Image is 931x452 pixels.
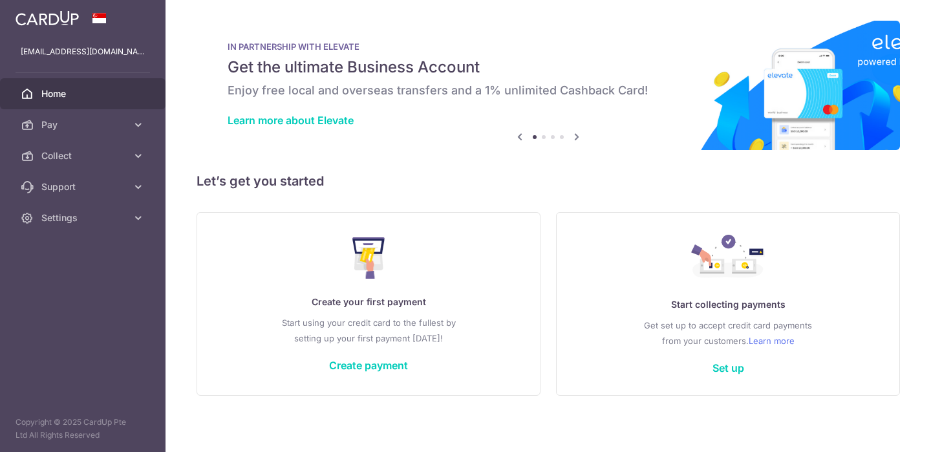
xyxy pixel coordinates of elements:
span: Pay [41,118,127,131]
h5: Let’s get you started [197,171,900,191]
p: Create your first payment [223,294,514,310]
a: Learn more [749,333,795,349]
img: Make Payment [352,237,385,279]
p: IN PARTNERSHIP WITH ELEVATE [228,41,869,52]
a: Learn more about Elevate [228,114,354,127]
span: Support [41,180,127,193]
img: Renovation banner [197,21,900,150]
a: Create payment [329,359,408,372]
span: Settings [41,211,127,224]
p: [EMAIL_ADDRESS][DOMAIN_NAME] [21,45,145,58]
h5: Get the ultimate Business Account [228,57,869,78]
img: Collect Payment [691,235,765,281]
img: CardUp [16,10,79,26]
span: Collect [41,149,127,162]
p: Get set up to accept credit card payments from your customers. [583,317,873,349]
h6: Enjoy free local and overseas transfers and a 1% unlimited Cashback Card! [228,83,869,98]
p: Start collecting payments [583,297,873,312]
a: Set up [712,361,744,374]
span: Home [41,87,127,100]
p: Start using your credit card to the fullest by setting up your first payment [DATE]! [223,315,514,346]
